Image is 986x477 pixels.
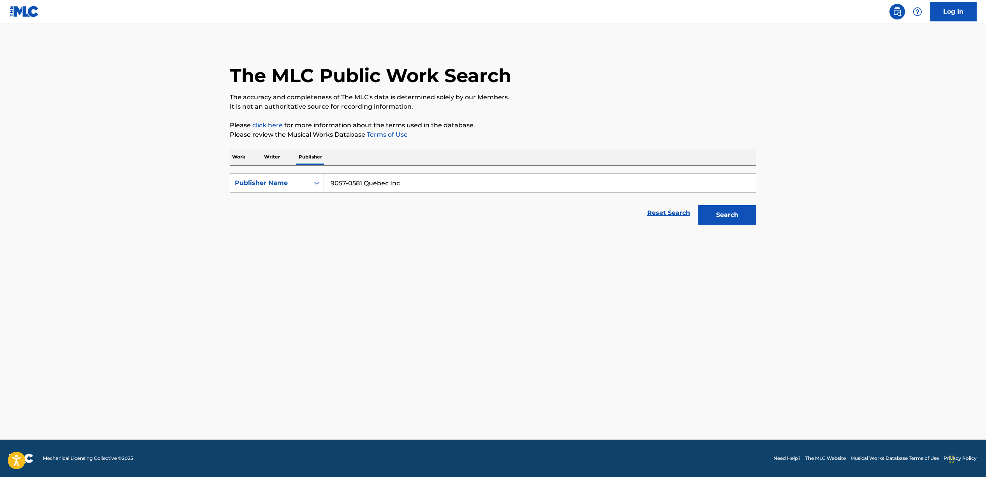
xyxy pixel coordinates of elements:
[230,149,248,165] p: Work
[9,6,39,17] img: MLC Logo
[910,4,925,19] div: Help
[43,455,133,462] span: Mechanical Licensing Collective © 2025
[643,204,694,222] a: Reset Search
[296,149,324,165] p: Publisher
[230,121,756,130] p: Please for more information about the terms used in the database.
[230,130,756,139] p: Please review the Musical Works Database
[9,454,33,463] img: logo
[913,7,922,16] img: help
[949,447,954,471] div: Drag
[893,7,902,16] img: search
[230,64,511,87] h1: The MLC Public Work Search
[365,131,408,138] a: Terms of Use
[235,178,305,188] div: Publisher Name
[698,205,756,225] button: Search
[230,93,756,102] p: The accuracy and completeness of The MLC's data is determined solely by our Members.
[850,455,939,462] a: Musical Works Database Terms of Use
[230,173,756,229] form: Search Form
[889,4,905,19] a: Public Search
[805,455,846,462] a: The MLC Website
[947,440,986,477] iframe: Chat Widget
[252,121,283,129] a: click here
[230,102,756,111] p: It is not an authoritative source for recording information.
[262,149,282,165] p: Writer
[773,455,801,462] a: Need Help?
[944,455,977,462] a: Privacy Policy
[930,2,977,21] a: Log In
